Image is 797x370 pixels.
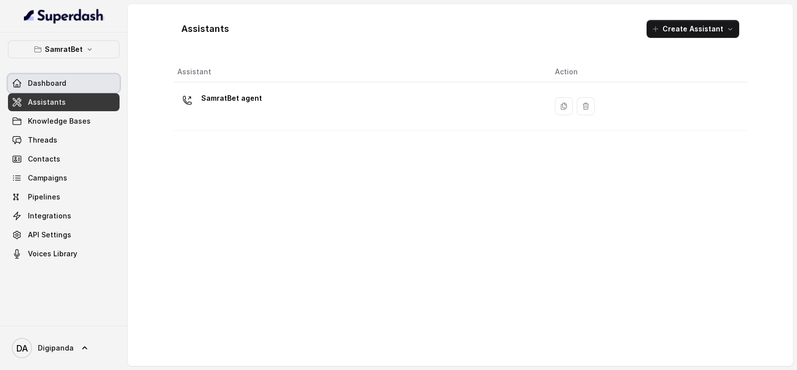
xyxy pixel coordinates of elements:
[28,192,60,202] span: Pipelines
[28,230,71,240] span: API Settings
[38,343,74,353] span: Digipanda
[547,62,747,82] th: Action
[16,343,28,354] text: DA
[28,116,91,126] span: Knowledge Bases
[8,40,120,58] button: SamratBet
[28,211,71,221] span: Integrations
[8,207,120,225] a: Integrations
[28,135,57,145] span: Threads
[647,20,739,38] button: Create Assistant
[28,173,67,183] span: Campaigns
[28,249,77,259] span: Voices Library
[28,154,60,164] span: Contacts
[173,62,547,82] th: Assistant
[8,131,120,149] a: Threads
[8,245,120,263] a: Voices Library
[8,188,120,206] a: Pipelines
[28,78,66,88] span: Dashboard
[8,74,120,92] a: Dashboard
[45,43,83,55] p: SamratBet
[8,169,120,187] a: Campaigns
[8,112,120,130] a: Knowledge Bases
[181,21,229,37] h1: Assistants
[8,150,120,168] a: Contacts
[8,334,120,362] a: Digipanda
[8,93,120,111] a: Assistants
[28,97,66,107] span: Assistants
[24,8,104,24] img: light.svg
[8,226,120,244] a: API Settings
[201,90,262,106] p: SamratBet agent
